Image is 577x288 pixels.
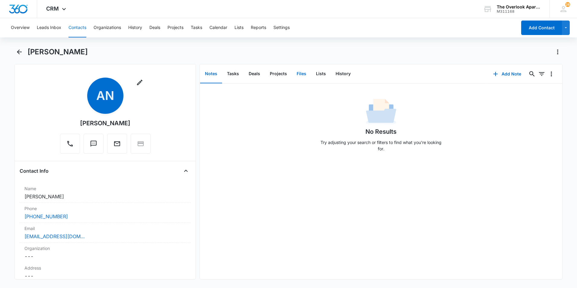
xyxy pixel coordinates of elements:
[365,127,397,136] h1: No Results
[14,47,24,57] button: Back
[537,69,547,79] button: Filters
[273,18,290,37] button: Settings
[265,65,292,83] button: Projects
[487,67,527,81] button: Add Note
[20,262,191,282] div: Address---
[60,134,80,154] button: Call
[331,65,355,83] button: History
[292,65,311,83] button: Files
[521,21,562,35] button: Add Contact
[497,5,541,9] div: account name
[37,18,61,37] button: Leads Inbox
[46,5,59,12] span: CRM
[191,18,202,37] button: Tasks
[251,18,266,37] button: Reports
[24,265,186,271] label: Address
[107,143,127,148] a: Email
[24,193,186,200] dd: [PERSON_NAME]
[80,119,130,128] div: [PERSON_NAME]
[20,223,191,243] div: Email[EMAIL_ADDRESS][DOMAIN_NAME]
[107,134,127,154] button: Email
[24,185,186,192] label: Name
[20,203,191,223] div: Phone[PHONE_NUMBER]
[24,213,68,220] a: [PHONE_NUMBER]
[222,65,244,83] button: Tasks
[244,65,265,83] button: Deals
[27,47,88,56] h1: [PERSON_NAME]
[87,78,123,114] span: AN
[20,167,49,174] h4: Contact Info
[209,18,227,37] button: Calendar
[24,272,186,280] dd: ---
[60,143,80,148] a: Call
[527,69,537,79] button: Search...
[20,183,191,203] div: Name[PERSON_NAME]
[128,18,142,37] button: History
[20,243,191,262] div: Organization---
[547,69,556,79] button: Overflow Menu
[24,253,186,260] dd: ---
[200,65,222,83] button: Notes
[84,143,104,148] a: Text
[366,97,396,127] img: No Data
[149,18,160,37] button: Deals
[565,2,570,7] span: 26
[24,245,186,251] label: Organization
[24,225,186,232] label: Email
[167,18,183,37] button: Projects
[24,233,85,240] a: [EMAIL_ADDRESS][DOMAIN_NAME]
[311,65,331,83] button: Lists
[234,18,244,37] button: Lists
[94,18,121,37] button: Organizations
[497,9,541,14] div: account id
[553,47,563,57] button: Actions
[318,139,445,152] p: Try adjusting your search or filters to find what you’re looking for.
[181,166,191,176] button: Close
[565,2,570,7] div: notifications count
[84,134,104,154] button: Text
[24,205,186,212] label: Phone
[69,18,86,37] button: Contacts
[11,18,30,37] button: Overview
